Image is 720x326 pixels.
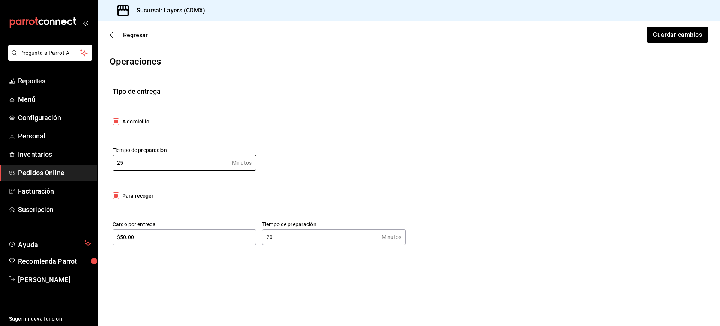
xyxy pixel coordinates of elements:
div: Minutos [232,159,252,167]
span: Suscripción [18,204,91,215]
div: Minutos [382,233,401,241]
span: Regresar [123,32,148,39]
input: 0 [112,155,229,170]
span: A domicilio [119,118,149,126]
h3: Sucursal: Layers (CDMX) [130,6,205,15]
span: Facturación [18,186,91,196]
span: Pregunta a Parrot AI [20,49,81,57]
span: Reportes [18,76,91,86]
button: open_drawer_menu [82,20,88,26]
span: Personal [18,131,91,141]
span: Inventarios [18,149,91,159]
label: Cargo por entrega [112,221,256,227]
span: Para recoger [119,192,154,200]
div: Tipo de entrega [112,86,705,96]
a: Pregunta a Parrot AI [5,54,92,62]
span: Menú [18,94,91,104]
span: Configuración [18,113,91,123]
span: Ayuda [18,239,81,248]
button: Regresar [109,32,148,39]
input: $0.00 [112,230,256,245]
label: Tiempo de preparación [262,221,406,227]
span: Pedidos Online [18,168,91,178]
span: Recomienda Parrot [18,256,91,266]
input: 0 [262,230,379,245]
label: Tiempo de preparación [112,147,256,152]
button: Pregunta a Parrot AI [8,45,92,61]
button: Guardar cambios [647,27,708,43]
span: Sugerir nueva función [9,315,91,323]
span: [PERSON_NAME] [18,275,91,285]
h4: Operaciones [97,55,720,68]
